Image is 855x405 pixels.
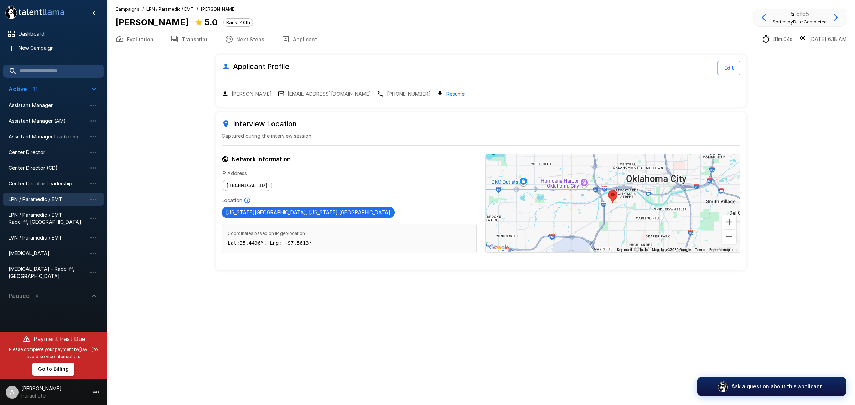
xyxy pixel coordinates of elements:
[222,209,395,215] span: [US_STATE][GEOGRAPHIC_DATA], [US_STATE] [GEOGRAPHIC_DATA]
[487,243,511,252] a: Open this area in Google Maps (opens a new window)
[773,36,792,43] p: 41m 04s
[722,215,736,229] button: Zoom in
[162,29,216,49] button: Transcript
[224,20,253,25] span: Rank: 40th
[387,90,431,98] p: [PHONE_NUMBER]
[446,90,465,98] a: Resume
[222,61,289,72] h6: Applicant Profile
[244,197,251,204] svg: Based on IP Address and not guaranteed to be accurate
[222,170,477,177] p: IP Address
[695,248,705,252] a: Terms (opens in new tab)
[197,6,198,13] span: /
[436,90,465,98] div: Download resume
[142,6,144,13] span: /
[377,90,431,98] div: Copy phone number
[773,19,827,25] span: Sorted by Date Completed
[222,118,740,130] h6: Interview Location
[201,6,236,13] span: [PERSON_NAME]
[487,243,511,252] img: Google
[278,90,371,98] div: Copy email address
[709,248,738,252] a: Report a map error
[222,90,272,98] div: Copy name
[762,35,792,43] div: The time between starting and completing the interview
[232,90,272,98] p: [PERSON_NAME]
[287,90,371,98] p: [EMAIL_ADDRESS][DOMAIN_NAME]
[222,132,740,140] p: Captured during the interview session
[652,248,691,252] span: Map data ©2025 Google
[791,10,794,17] b: 5
[146,6,194,12] u: LPN / Paramedic / EMT
[796,10,809,17] span: of 65
[717,61,740,75] button: Edit
[107,29,162,49] button: Evaluation
[228,240,471,247] p: Lat: 35.4496 °, Lng: -97.5613 °
[798,35,846,43] div: The date and time when the interview was completed
[617,247,648,252] button: Keyboard shortcuts
[809,36,846,43] p: [DATE] 6:18 AM
[216,29,273,49] button: Next Steps
[222,183,272,188] span: [TECHNICAL_ID]
[115,6,139,12] u: Campaigns
[222,197,242,204] p: Location
[115,17,189,27] b: [PERSON_NAME]
[722,230,736,244] button: Zoom out
[273,29,326,49] button: Applicant
[222,154,477,164] h6: Network Information
[204,17,218,27] b: 5.0
[228,230,471,237] span: Coordinates based on IP geolocation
